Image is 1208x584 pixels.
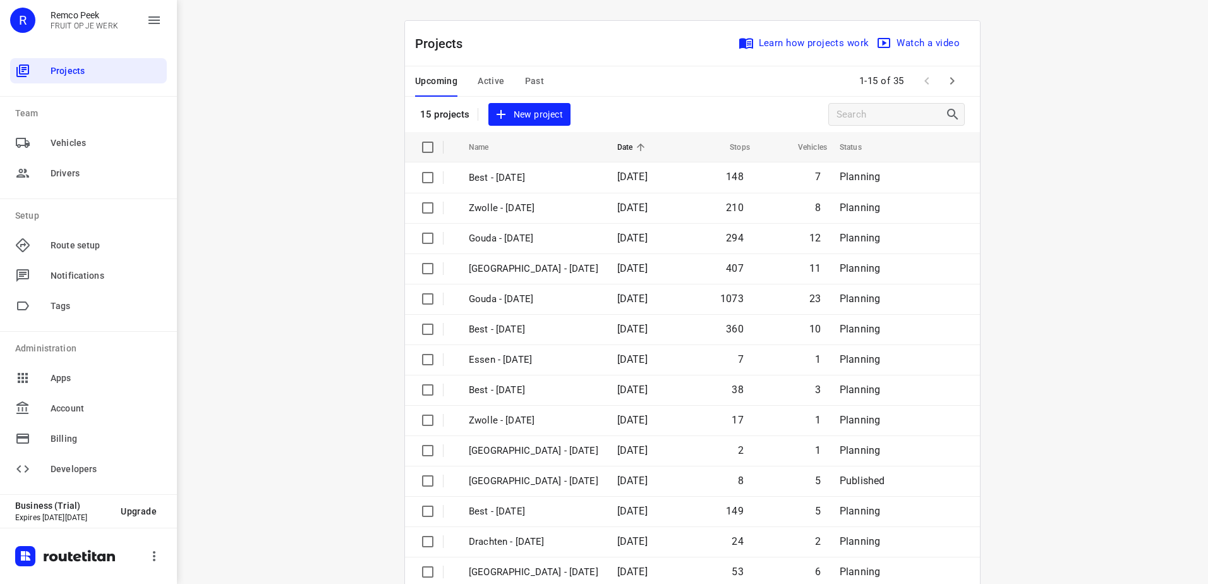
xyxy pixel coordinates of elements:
p: Gouda - [DATE] [469,231,598,246]
span: Upgrade [121,506,157,516]
div: Vehicles [10,130,167,155]
span: 148 [726,171,744,183]
p: [GEOGRAPHIC_DATA] - [DATE] [469,474,598,489]
div: Billing [10,426,167,451]
span: Planning [840,202,880,214]
p: Antwerpen - Thursday [469,444,598,458]
span: 5 [815,475,821,487]
span: 149 [726,505,744,517]
p: Projects [415,34,473,53]
span: Previous Page [914,68,939,94]
span: [DATE] [617,232,648,244]
span: 1-15 of 35 [854,68,909,95]
span: Published [840,475,885,487]
span: Drivers [51,167,162,180]
p: Drachten - Thursday [469,535,598,549]
span: Vehicles [51,137,162,150]
span: 8 [815,202,821,214]
span: [DATE] [617,202,648,214]
span: Notifications [51,269,162,283]
span: Planning [840,171,880,183]
span: Projects [51,64,162,78]
span: Planning [840,505,880,517]
p: Best - Friday [469,383,598,398]
p: Antwerpen - Wednesday [469,565,598,580]
span: Planning [840,384,880,396]
p: Zwolle - [DATE] [469,201,598,216]
span: Route setup [51,239,162,252]
span: Planning [840,293,880,305]
span: Planning [840,232,880,244]
span: Tags [51,300,162,313]
div: Apps [10,365,167,391]
div: Route setup [10,233,167,258]
button: Upgrade [111,500,167,523]
p: Expires [DATE][DATE] [15,513,111,522]
span: Past [525,73,545,89]
p: Remco Peek [51,10,118,20]
span: 407 [726,262,744,274]
span: 5 [815,505,821,517]
span: Planning [840,414,880,426]
p: Best - Thursday [469,322,598,337]
span: [DATE] [617,293,648,305]
span: 3 [815,384,821,396]
div: Tags [10,293,167,319]
span: Planning [840,444,880,456]
div: Search [945,107,964,122]
span: [DATE] [617,414,648,426]
span: [DATE] [617,384,648,396]
p: Gouda - Thursday [469,292,598,307]
p: 15 projects [420,109,470,120]
span: 12 [809,232,821,244]
div: Projects [10,58,167,83]
span: Upcoming [415,73,457,89]
div: Notifications [10,263,167,288]
span: [DATE] [617,444,648,456]
input: Search projects [837,105,945,125]
span: Planning [840,535,880,547]
span: 38 [732,384,743,396]
span: Planning [840,566,880,578]
span: [DATE] [617,171,648,183]
span: 23 [809,293,821,305]
span: Planning [840,323,880,335]
span: New project [496,107,563,123]
span: Name [469,140,505,155]
span: Planning [840,353,880,365]
p: Administration [15,342,167,355]
span: 53 [732,566,743,578]
span: 11 [809,262,821,274]
span: Billing [51,432,162,446]
p: FRUIT OP JE WERK [51,21,118,30]
span: [DATE] [617,505,648,517]
span: 360 [726,323,744,335]
span: [DATE] [617,535,648,547]
span: 1 [815,414,821,426]
div: Drivers [10,161,167,186]
span: Apps [51,372,162,385]
span: [DATE] [617,566,648,578]
span: 2 [815,535,821,547]
p: Setup [15,209,167,222]
p: Business (Trial) [15,501,111,511]
p: Essen - Friday [469,353,598,367]
p: Best - [DATE] [469,171,598,185]
span: Account [51,402,162,415]
p: Team [15,107,167,120]
span: 6 [815,566,821,578]
span: 1073 [720,293,744,305]
span: Date [617,140,649,155]
span: 17 [732,414,743,426]
p: Zwolle - Thursday [469,262,598,276]
span: 10 [809,323,821,335]
span: Planning [840,262,880,274]
span: 24 [732,535,743,547]
span: 7 [738,353,744,365]
span: 8 [738,475,744,487]
span: 294 [726,232,744,244]
span: 1 [815,353,821,365]
div: R [10,8,35,33]
span: 7 [815,171,821,183]
span: Active [478,73,504,89]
